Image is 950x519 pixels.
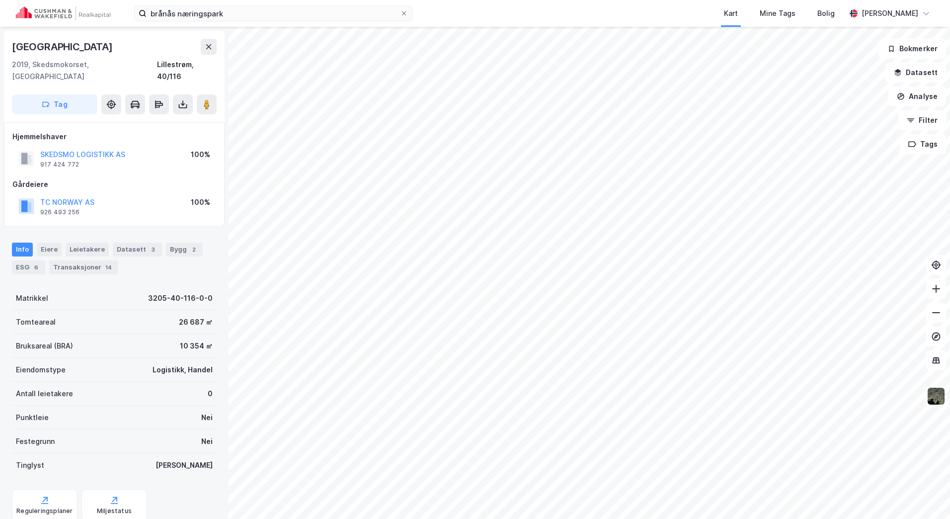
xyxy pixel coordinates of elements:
div: [GEOGRAPHIC_DATA] [12,39,115,55]
div: 100% [191,149,210,161]
div: Nei [201,412,213,424]
div: Nei [201,435,213,447]
div: 926 493 256 [40,208,79,216]
div: Eiere [37,243,62,257]
button: Filter [898,110,946,130]
button: Bokmerker [879,39,946,59]
div: 10 354 ㎡ [180,340,213,352]
button: Tag [12,94,97,114]
div: 100% [191,196,210,208]
div: ESG [12,260,45,274]
div: Kart [724,7,738,19]
div: Tinglyst [16,459,44,471]
div: Mine Tags [760,7,795,19]
div: Antall leietakere [16,388,73,400]
div: Leietakere [66,243,109,257]
img: cushman-wakefield-realkapital-logo.202ea83816669bd177139c58696a8fa1.svg [16,6,110,20]
div: Gårdeiere [12,178,216,190]
img: 9k= [927,387,946,406]
div: 26 687 ㎡ [179,316,213,328]
div: 0 [208,388,213,400]
div: Info [12,243,33,257]
button: Tags [900,134,946,154]
div: Transaksjoner [49,260,118,274]
input: Søk på adresse, matrikkel, gårdeiere, leietakere eller personer [147,6,400,21]
div: Bolig [817,7,835,19]
div: Tomteareal [16,316,56,328]
div: 3 [148,245,158,255]
div: Bygg [166,243,203,257]
div: 2 [189,245,199,255]
button: Datasett [885,63,946,83]
div: Eiendomstype [16,364,66,376]
div: [PERSON_NAME] [862,7,918,19]
div: Matrikkel [16,292,48,304]
div: 14 [103,262,114,272]
div: Bruksareal (BRA) [16,340,73,352]
iframe: Chat Widget [900,471,950,519]
div: Kontrollprogram for chat [900,471,950,519]
div: 917 424 772 [40,161,79,169]
div: 2019, Skedsmokorset, [GEOGRAPHIC_DATA] [12,59,157,83]
div: Datasett [113,243,162,257]
div: Reguleringsplaner [16,507,73,515]
div: [PERSON_NAME] [156,459,213,471]
div: Punktleie [16,412,49,424]
div: 3205-40-116-0-0 [148,292,213,304]
div: Hjemmelshaver [12,131,216,143]
div: Logistikk, Handel [153,364,213,376]
div: Festegrunn [16,435,55,447]
div: 6 [31,262,41,272]
div: Miljøstatus [97,507,132,515]
div: Lillestrøm, 40/116 [157,59,217,83]
button: Analyse [888,86,946,106]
